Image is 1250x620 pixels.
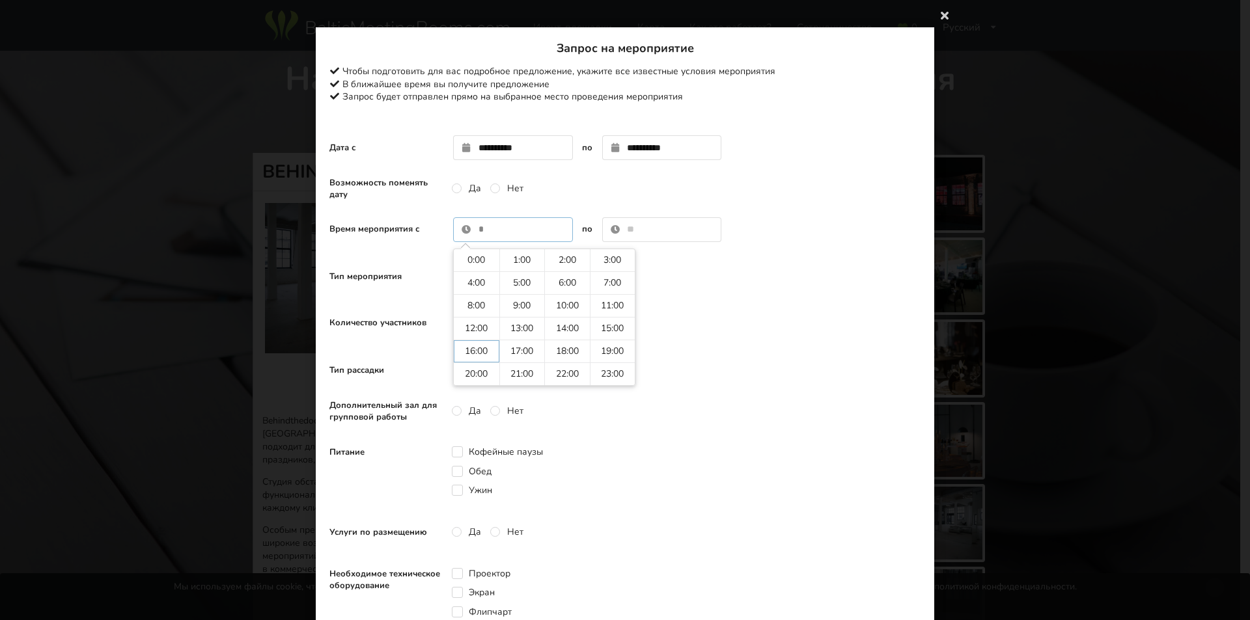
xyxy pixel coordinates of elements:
label: Услуги по размещению [329,526,443,538]
td: 1:00 [499,249,545,271]
label: Кофейные паузы [452,446,543,457]
div: Запрос будет отправлен прямо на выбранное место проведения мероприятия [329,90,921,103]
label: Нет [490,183,523,194]
td: 20:00 [454,362,499,385]
td: 12:00 [454,317,499,340]
td: 11:00 [590,294,635,317]
label: Да [452,526,481,537]
label: Да [452,183,481,194]
td: 7:00 [590,271,635,294]
td: 21:00 [499,362,545,385]
label: Тип рассадки [329,364,443,376]
label: Время мероприятия с [329,223,443,235]
label: Нет [490,526,523,537]
td: 8:00 [454,294,499,317]
td: 6:00 [544,271,590,294]
td: 0:00 [454,249,499,271]
div: Чтобы подготовить для вас подробное предложение, укажите все известные условия мероприятия [329,65,921,78]
td: 17:00 [499,340,545,362]
td: 22:00 [544,362,590,385]
td: 9:00 [499,294,545,317]
label: по [582,142,592,154]
td: 19:00 [590,340,635,362]
label: Количество участников [329,317,443,329]
td: 16:00 [454,340,499,362]
td: 2:00 [544,249,590,271]
td: 18:00 [544,340,590,362]
td: 15:00 [590,317,635,340]
label: Дополнительный зал для групповой работы [329,399,443,423]
label: Питание [329,446,443,458]
h3: Запрос на мероприятие [329,41,921,56]
td: 4:00 [454,271,499,294]
label: Нет [490,405,523,416]
td: 14:00 [544,317,590,340]
div: В ближайшее время вы получите предложение [329,78,921,91]
td: 5:00 [499,271,545,294]
label: Обед [452,466,492,477]
td: 3:00 [590,249,635,271]
label: Возможность поменять дату [329,177,443,200]
label: Ужин [452,485,492,496]
td: 10:00 [544,294,590,317]
label: Да [452,405,481,416]
label: Экран [452,587,495,598]
label: Дата с [329,142,443,154]
label: Флипчарт [452,606,512,617]
label: Проектор [452,568,510,579]
td: 23:00 [590,362,635,385]
td: 13:00 [499,317,545,340]
label: Тип мероприятия [329,271,443,282]
label: по [582,223,592,235]
label: Необходимое техническое оборудование [329,568,443,591]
